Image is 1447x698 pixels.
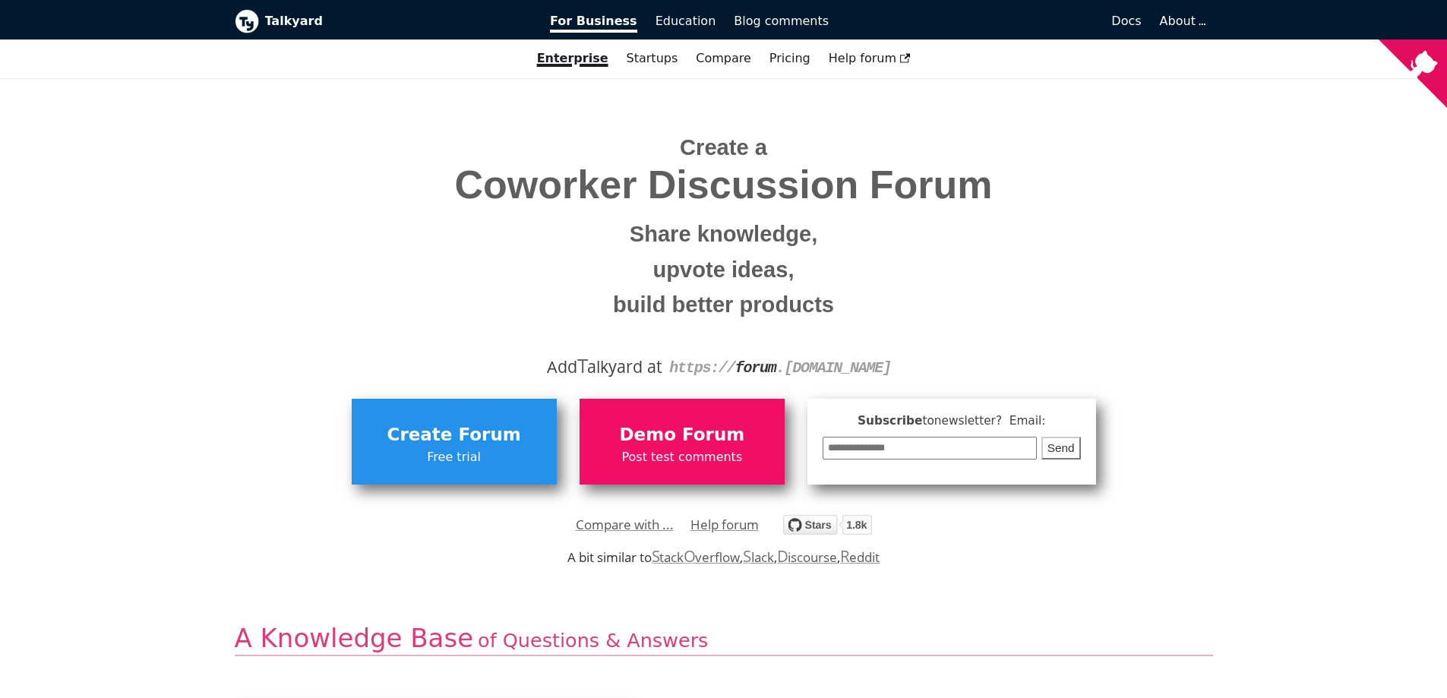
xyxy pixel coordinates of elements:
[576,513,674,536] a: Compare with ...
[235,9,259,33] img: Talkyard logo
[922,414,1045,428] span: to newsletter ? Email:
[829,51,911,65] span: Help forum
[587,421,777,450] span: Demo Forum
[618,46,687,71] a: Startups
[1160,14,1204,28] a: About
[684,545,696,567] span: O
[777,548,837,566] a: Discourse
[735,359,776,377] strong: forum
[820,46,920,71] a: Help forum
[478,629,708,652] span: of Questions & Answers
[550,14,637,33] span: For Business
[652,545,660,567] span: S
[359,447,549,467] span: Free trial
[646,8,725,34] a: Education
[587,447,777,467] span: Post test comments
[696,51,751,65] a: Compare
[783,515,872,535] img: talkyard.svg
[760,46,820,71] a: Pricing
[246,216,1202,252] small: Share knowledge,
[725,8,838,34] a: Blog comments
[352,399,557,484] a: Create ForumFree trial
[528,46,618,71] a: Enterprise
[1111,14,1141,28] span: Docs
[743,548,773,566] a: Slack
[359,421,549,450] span: Create Forum
[577,352,588,379] span: T
[246,354,1202,380] div: Add alkyard at
[541,8,646,34] a: For Business
[246,252,1202,288] small: upvote ideas,
[823,412,1081,431] span: Subscribe
[669,359,891,377] code: https:// . [DOMAIN_NAME]
[680,135,767,159] span: Create a
[734,14,829,28] span: Blog comments
[235,9,529,33] a: Talkyard logoTalkyard
[838,8,1151,34] a: Docs
[246,287,1202,323] small: build better products
[777,545,788,567] span: D
[783,517,872,539] a: Star debiki/talkyard on GitHub
[656,14,716,28] span: Education
[246,163,1202,207] span: Coworker Discussion Forum
[235,622,1213,656] h2: A Knowledge Base
[840,548,880,566] a: Reddit
[652,548,741,566] a: StackOverflow
[743,545,751,567] span: S
[690,513,759,536] a: Help forum
[265,11,529,31] b: Talkyard
[840,545,850,567] span: R
[580,399,785,484] a: Demo ForumPost test comments
[1041,437,1081,460] button: Send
